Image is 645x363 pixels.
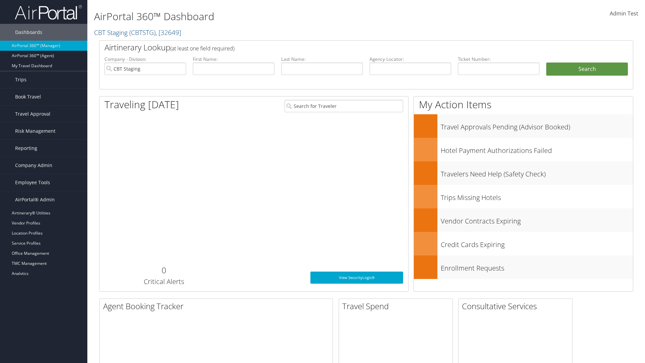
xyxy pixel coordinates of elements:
[414,232,633,255] a: Credit Cards Expiring
[546,63,628,76] button: Search
[342,300,453,312] h2: Travel Spend
[441,213,633,226] h3: Vendor Contracts Expiring
[414,161,633,185] a: Travelers Need Help (Safety Check)
[15,191,55,208] span: AirPortal® Admin
[104,97,179,112] h1: Traveling [DATE]
[15,140,37,157] span: Reporting
[441,237,633,249] h3: Credit Cards Expiring
[104,42,584,53] h2: Airtinerary Lookup
[15,24,42,41] span: Dashboards
[414,97,633,112] h1: My Action Items
[281,56,363,63] label: Last Name:
[193,56,274,63] label: First Name:
[170,45,234,52] span: (at least one field required)
[414,138,633,161] a: Hotel Payment Authorizations Failed
[94,9,457,24] h1: AirPortal 360™ Dashboard
[610,3,638,24] a: Admin Test
[285,100,403,112] input: Search for Traveler
[462,300,572,312] h2: Consultative Services
[441,166,633,179] h3: Travelers Need Help (Safety Check)
[103,300,333,312] h2: Agent Booking Tracker
[610,10,638,17] span: Admin Test
[414,255,633,279] a: Enrollment Requests
[441,260,633,273] h3: Enrollment Requests
[414,185,633,208] a: Trips Missing Hotels
[156,28,181,37] span: , [ 32649 ]
[441,143,633,155] h3: Hotel Payment Authorizations Failed
[15,123,55,139] span: Risk Management
[15,88,41,105] span: Book Travel
[441,190,633,202] h3: Trips Missing Hotels
[129,28,156,37] span: ( CBTSTG )
[15,4,82,20] img: airportal-logo.png
[414,114,633,138] a: Travel Approvals Pending (Advisor Booked)
[104,56,186,63] label: Company - Division:
[441,119,633,132] h3: Travel Approvals Pending (Advisor Booked)
[15,71,27,88] span: Trips
[15,106,50,122] span: Travel Approval
[104,265,223,276] h2: 0
[104,277,223,286] h3: Critical Alerts
[15,157,52,174] span: Company Admin
[414,208,633,232] a: Vendor Contracts Expiring
[370,56,451,63] label: Agency Locator:
[310,272,403,284] a: View SecurityLogic®
[458,56,540,63] label: Ticket Number:
[15,174,50,191] span: Employee Tools
[94,28,181,37] a: CBT Staging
